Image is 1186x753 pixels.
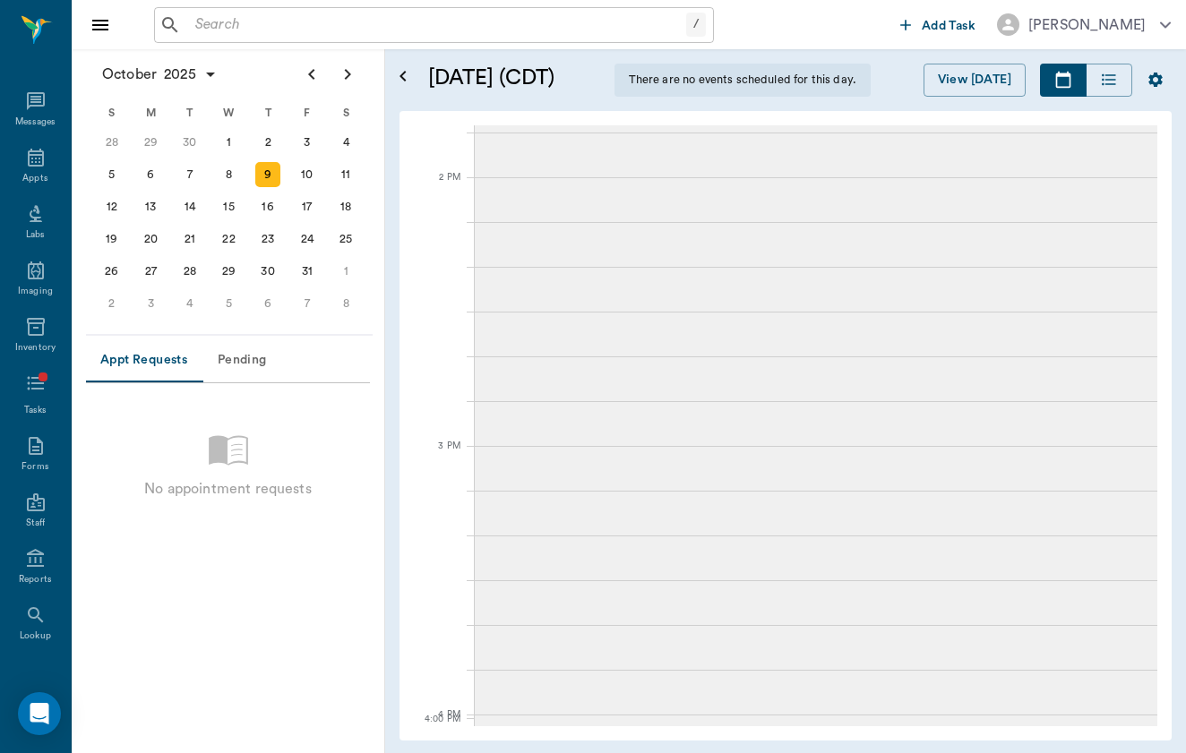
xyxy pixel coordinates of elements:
div: Friday, October 17, 2025 [295,194,320,219]
div: Forms [21,460,48,474]
div: Wednesday, October 29, 2025 [217,259,242,284]
div: There are no events scheduled for this day. [614,64,871,97]
div: Sunday, October 12, 2025 [99,194,125,219]
div: Saturday, October 25, 2025 [333,227,358,252]
div: 4:00 PM [414,710,460,728]
div: S [92,99,132,126]
div: Tasks [24,404,47,417]
div: 2 PM [414,168,460,213]
input: Search [188,13,686,38]
div: Sunday, September 28, 2025 [99,130,125,155]
div: Monday, October 13, 2025 [138,194,163,219]
div: Sunday, November 2, 2025 [99,291,125,316]
button: Appt Requests [86,339,202,382]
div: Friday, October 3, 2025 [295,130,320,155]
div: T [248,99,288,126]
div: Sunday, October 19, 2025 [99,227,125,252]
button: Pending [202,339,282,382]
div: Inventory [15,341,56,355]
div: Thursday, October 16, 2025 [255,194,280,219]
div: Messages [15,116,56,129]
div: Tuesday, November 4, 2025 [177,291,202,316]
div: Thursday, October 30, 2025 [255,259,280,284]
div: W [210,99,249,126]
div: Saturday, November 8, 2025 [333,291,358,316]
div: Tuesday, October 28, 2025 [177,259,202,284]
div: T [170,99,210,126]
div: Thursday, November 6, 2025 [255,291,280,316]
div: [PERSON_NAME] [1028,14,1146,36]
div: Monday, September 29, 2025 [138,130,163,155]
div: Appointment request tabs [86,339,370,382]
div: Saturday, October 18, 2025 [333,194,358,219]
div: F [288,99,327,126]
div: Monday, October 6, 2025 [138,162,163,187]
div: Tuesday, September 30, 2025 [177,130,202,155]
div: Tuesday, October 7, 2025 [177,162,202,187]
div: Saturday, October 4, 2025 [333,130,358,155]
div: Friday, October 31, 2025 [295,259,320,284]
div: Wednesday, October 15, 2025 [217,194,242,219]
div: Friday, October 10, 2025 [295,162,320,187]
div: M [132,99,171,126]
div: / [686,13,706,37]
div: Today, Thursday, October 9, 2025 [255,162,280,187]
div: Saturday, October 11, 2025 [333,162,358,187]
div: Open Intercom Messenger [18,692,61,735]
div: S [326,99,365,126]
div: 4 PM [414,706,460,723]
div: Wednesday, October 8, 2025 [217,162,242,187]
h5: [DATE] (CDT) [428,64,600,92]
div: Tuesday, October 21, 2025 [177,227,202,252]
div: Wednesday, October 22, 2025 [217,227,242,252]
button: Add Task [893,8,983,41]
div: Tuesday, October 14, 2025 [177,194,202,219]
div: Wednesday, October 1, 2025 [217,130,242,155]
div: Monday, October 20, 2025 [138,227,163,252]
div: Imaging [18,285,53,298]
div: Staff [26,517,45,530]
div: Saturday, November 1, 2025 [333,259,358,284]
div: Thursday, October 23, 2025 [255,227,280,252]
div: Friday, October 24, 2025 [295,227,320,252]
div: Sunday, October 5, 2025 [99,162,125,187]
button: Previous page [294,56,330,92]
div: Thursday, October 2, 2025 [255,130,280,155]
span: October [99,62,160,87]
button: October2025 [93,56,227,92]
div: Reports [19,573,52,586]
div: Monday, November 3, 2025 [138,291,163,316]
button: Open calendar [392,42,414,111]
div: Appts [22,172,47,185]
button: Close drawer [82,7,118,43]
div: Friday, November 7, 2025 [295,291,320,316]
button: [PERSON_NAME] [983,8,1185,41]
div: 3 PM [414,437,460,482]
div: Sunday, October 26, 2025 [99,259,125,284]
div: Labs [26,228,45,242]
span: 2025 [160,62,200,87]
div: Monday, October 27, 2025 [138,259,163,284]
div: Wednesday, November 5, 2025 [217,291,242,316]
p: No appointment requests [144,478,311,500]
button: Next page [330,56,365,92]
div: Lookup [20,629,51,643]
button: View [DATE] [924,64,1026,97]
